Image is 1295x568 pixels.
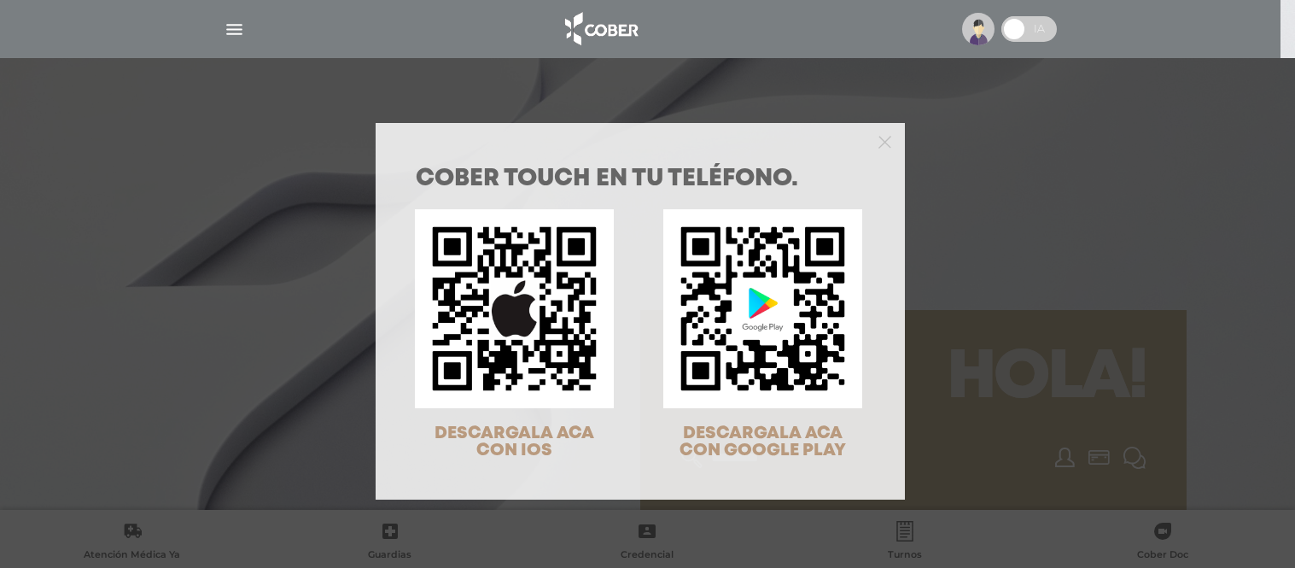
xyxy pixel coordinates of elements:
img: qr-code [663,209,862,408]
img: qr-code [415,209,614,408]
span: DESCARGALA ACA CON GOOGLE PLAY [680,425,846,459]
button: Close [878,133,891,149]
span: DESCARGALA ACA CON IOS [435,425,594,459]
h1: COBER TOUCH en tu teléfono. [416,167,865,191]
